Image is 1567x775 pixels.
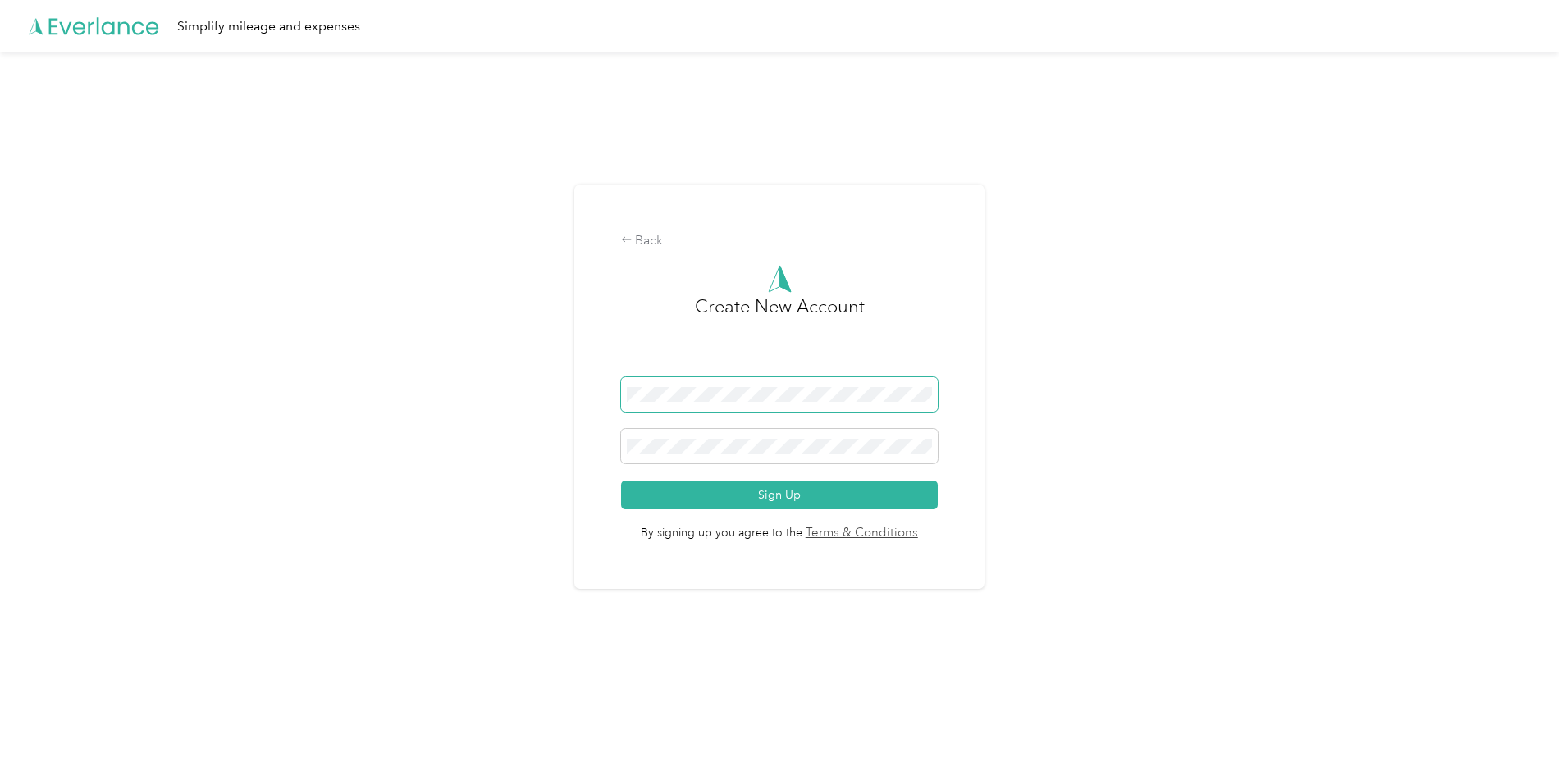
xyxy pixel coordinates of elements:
h3: Create New Account [695,293,865,377]
span: By signing up you agree to the [621,509,939,542]
div: Back [621,231,939,251]
button: Sign Up [621,481,939,509]
div: Simplify mileage and expenses [177,16,360,37]
a: Terms & Conditions [802,524,918,543]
